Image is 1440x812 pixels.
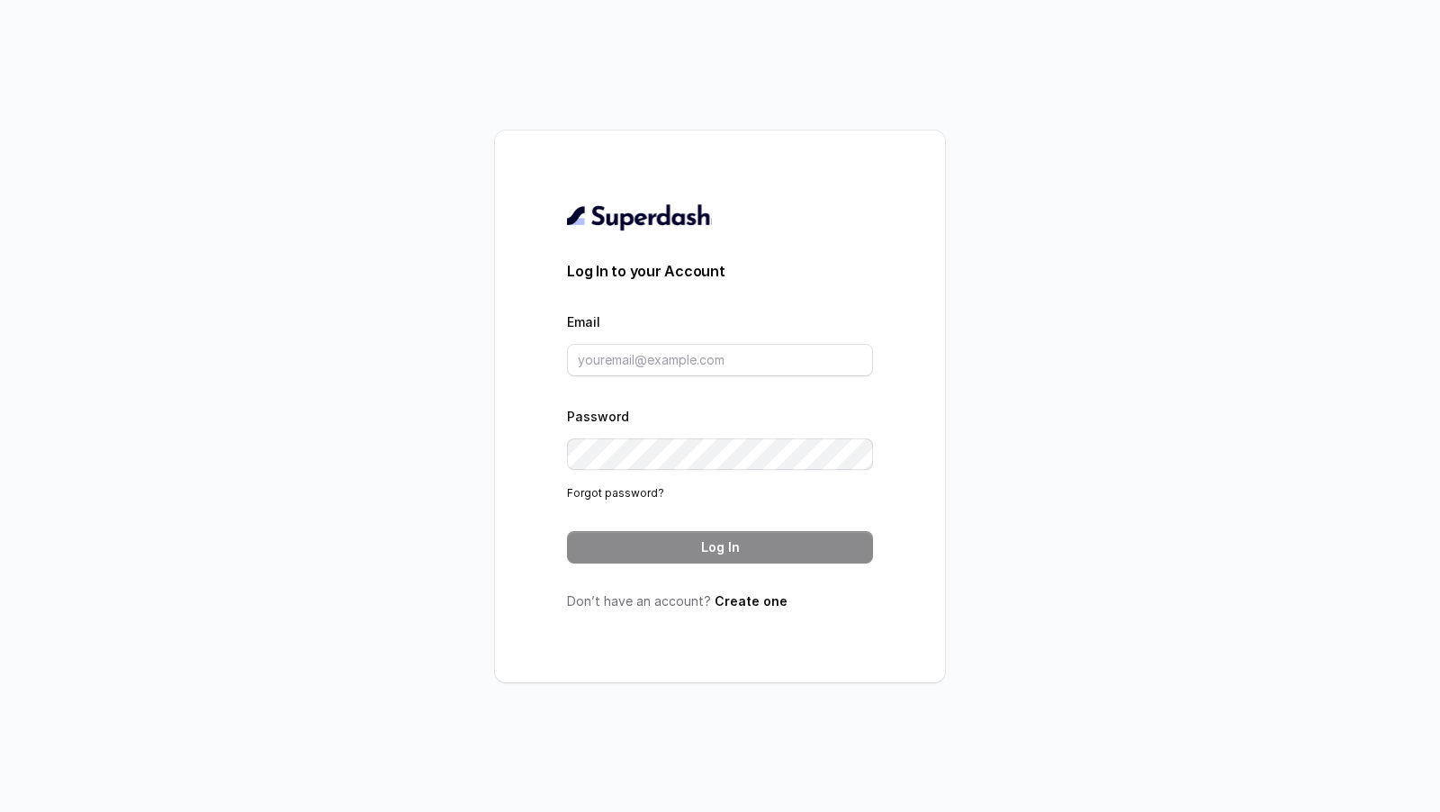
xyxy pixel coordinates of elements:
[567,592,873,610] p: Don’t have an account?
[567,314,600,329] label: Email
[715,593,787,609] a: Create one
[567,344,873,376] input: youremail@example.com
[567,260,873,282] h3: Log In to your Account
[567,409,629,424] label: Password
[567,203,712,231] img: light.svg
[567,531,873,564] button: Log In
[567,486,664,500] a: Forgot password?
